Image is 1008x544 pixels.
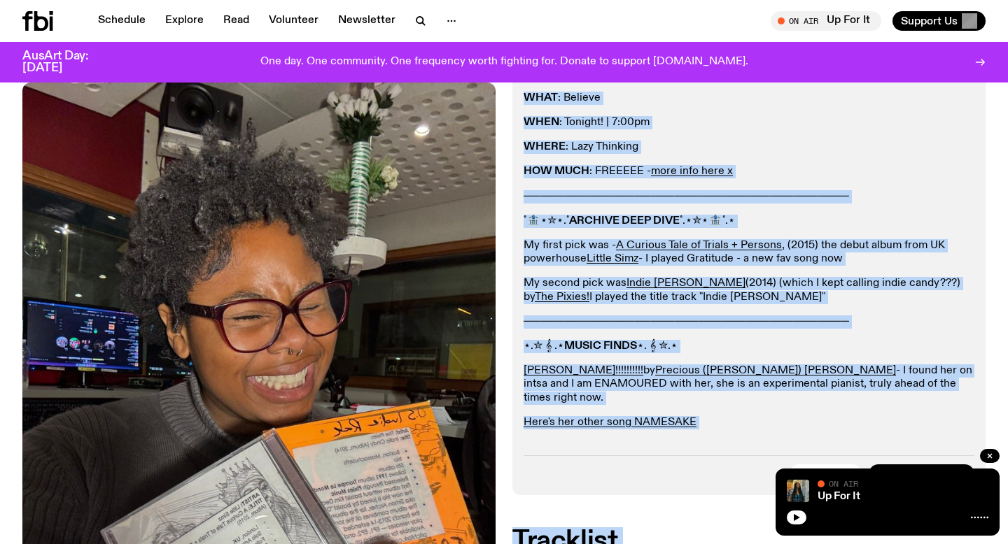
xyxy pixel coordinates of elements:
a: Volunteer [260,11,327,31]
p: >> listen back to the full << [524,441,974,454]
a: More Episodes [869,464,974,484]
strong: MUSIC FINDS [564,341,637,352]
strong: WHERE [524,141,566,152]
strong: HOW MUCH [524,166,589,177]
a: more info here x [651,166,733,177]
a: [PERSON_NAME]!!!!!!!!!! [524,365,643,376]
strong: ARCHIVE DEEP DIVE [569,215,680,227]
strong: WHEN [524,117,559,128]
p: My second pick was (2014) (which I kept calling indie candy???) by I played the title track "Indi... [524,277,974,303]
p: My first pick was - , (2015) the debut album from UK powerhouse - I played Gratitude - a new fav ... [524,239,974,266]
p: : Believe [524,92,974,105]
span: On Air [829,479,858,488]
a: The Pixies! [535,292,589,303]
a: Here's her other song NAMESAKE [524,417,696,428]
button: Tracklist [790,464,862,484]
a: Read [215,11,258,31]
a: Newsletter [330,11,404,31]
p: : Tonight! | 7:00pm [524,116,974,129]
button: Support Us [892,11,986,31]
a: Precious ([PERSON_NAME]) [PERSON_NAME] [655,365,896,376]
a: Indie [PERSON_NAME] [626,278,745,289]
strong: WHAT [524,92,558,103]
a: Schedule [90,11,154,31]
a: Little Simz [587,253,638,264]
a: A Curious Tale of Trials + Persons [616,240,782,251]
p: ───────────────────────────────────────── [524,315,974,329]
p: One day. One community. One frequency worth fighting for. Donate to support [DOMAIN_NAME]. [260,56,748,69]
p: : Lazy Thinking [524,141,974,154]
p: ⋆.✮ 𝄞 .⋆ ⋆. 𝄞 ✮.⋆ [524,340,974,353]
a: Explore [157,11,212,31]
h3: AusArt Day: [DATE] [22,50,112,74]
a: Up For It [818,491,860,502]
p: by - I found her on intsa and I am ENAMOURED with her, she is an experimental pianist, truly ahea... [524,364,974,405]
button: On AirUp For It [771,11,881,31]
p: ˚🏦⋆✮⋆.˚ ˚.⋆✮⋆🏦˚.⋆ [524,215,974,228]
span: Support Us [901,15,958,27]
img: Ify - a Brown Skin girl with black braided twists, looking up to the side with her tongue stickin... [787,480,809,502]
p: ───────────────────────────────────────── [524,190,974,203]
p: : FREEEEE - [524,165,974,178]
